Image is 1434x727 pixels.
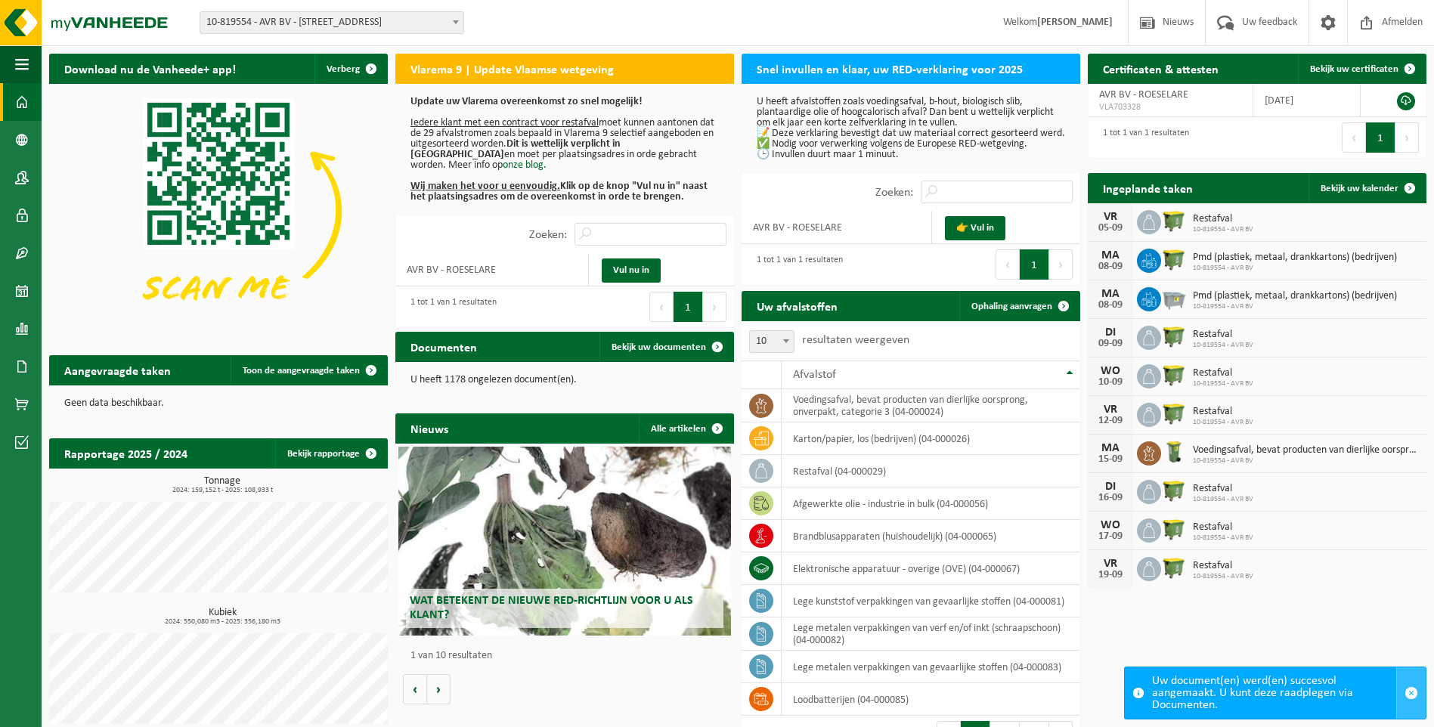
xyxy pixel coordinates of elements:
span: Afvalstof [793,369,836,381]
td: loodbatterijen (04-000085) [782,683,1080,716]
button: Verberg [314,54,386,84]
h3: Tonnage [57,476,388,494]
img: WB-1100-HPE-GN-50 [1161,208,1187,234]
div: VR [1095,558,1126,570]
span: 10-819554 - AVR BV [1193,341,1253,350]
p: Geen data beschikbaar. [64,398,373,409]
div: 09-09 [1095,339,1126,349]
div: WO [1095,365,1126,377]
span: Restafval [1193,367,1253,379]
label: resultaten weergeven [802,334,909,346]
span: Restafval [1193,213,1253,225]
p: U heeft 1178 ongelezen document(en). [410,375,719,385]
div: 19-09 [1095,570,1126,580]
div: MA [1095,442,1126,454]
img: WB-1100-HPE-GN-50 [1161,555,1187,580]
span: 10-819554 - AVR BV [1193,418,1253,427]
span: Restafval [1193,483,1253,495]
div: 08-09 [1095,300,1126,311]
span: Restafval [1193,406,1253,418]
button: Next [703,292,726,322]
img: WB-1100-HPE-GN-50 [1161,516,1187,542]
h3: Kubiek [57,608,388,626]
b: Klik op de knop "Vul nu in" naast het plaatsingsadres om de overeenkomst in orde te brengen. [410,181,708,203]
td: lege metalen verpakkingen van verf en/of inkt (schraapschoon) (04-000082) [782,617,1080,651]
div: DI [1095,326,1126,339]
h2: Nieuws [395,413,463,443]
div: 1 tot 1 van 1 resultaten [749,248,843,281]
span: Toon de aangevraagde taken [243,366,360,376]
div: 10-09 [1095,377,1126,388]
img: WB-1100-HPE-GN-50 [1161,478,1187,503]
h2: Rapportage 2025 / 2024 [49,438,203,468]
button: 1 [674,292,703,322]
button: Previous [996,249,1020,280]
span: Restafval [1193,521,1253,534]
a: Ophaling aanvragen [959,291,1079,321]
p: moet kunnen aantonen dat de 29 afvalstromen zoals bepaald in Vlarema 9 selectief aangeboden en ui... [410,97,719,203]
u: Wij maken het voor u eenvoudig. [410,181,560,192]
span: 2024: 550,080 m3 - 2025: 356,180 m3 [57,618,388,626]
button: Volgende [427,674,451,704]
span: Voedingsafval, bevat producten van dierlijke oorsprong, onverpakt, categorie 3 [1193,444,1419,456]
td: brandblusapparaten (huishoudelijk) (04-000065) [782,520,1080,552]
div: DI [1095,481,1126,493]
div: 16-09 [1095,493,1126,503]
label: Zoeken: [529,229,567,241]
span: VLA703328 [1099,101,1241,113]
h2: Documenten [395,332,492,361]
img: WB-2500-GAL-GY-01 [1161,285,1187,311]
a: Alle artikelen [639,413,732,444]
span: Bekijk uw kalender [1321,184,1398,193]
span: 10-819554 - AVR BV [1193,495,1253,504]
a: 👉 Vul in [945,216,1005,240]
h2: Snel invullen en klaar, uw RED-verklaring voor 2025 [742,54,1038,83]
h2: Download nu de Vanheede+ app! [49,54,251,83]
td: AVR BV - ROESELARE [395,253,589,286]
span: Ophaling aanvragen [971,302,1052,311]
span: Restafval [1193,329,1253,341]
h2: Vlarema 9 | Update Vlaamse wetgeving [395,54,629,83]
div: 05-09 [1095,223,1126,234]
img: WB-1100-HPE-GN-50 [1161,323,1187,349]
p: U heeft afvalstoffen zoals voedingsafval, b-hout, biologisch slib, plantaardige olie of hoogcalor... [757,97,1065,160]
div: WO [1095,519,1126,531]
span: 10-819554 - AVR BV [1193,379,1253,388]
img: WB-1100-HPE-GN-50 [1161,362,1187,388]
td: karton/papier, los (bedrijven) (04-000026) [782,422,1080,455]
a: Toon de aangevraagde taken [231,355,386,385]
a: Vul nu in [602,258,661,283]
span: Bekijk uw certificaten [1310,64,1398,74]
p: 1 van 10 resultaten [410,651,726,661]
div: 17-09 [1095,531,1126,542]
td: voedingsafval, bevat producten van dierlijke oorsprong, onverpakt, categorie 3 (04-000024) [782,389,1080,422]
div: 1 tot 1 van 1 resultaten [403,290,497,323]
span: 10 [750,331,794,352]
td: lege kunststof verpakkingen van gevaarlijke stoffen (04-000081) [782,585,1080,617]
a: Bekijk uw documenten [599,332,732,362]
span: AVR BV - ROESELARE [1099,89,1188,101]
span: Bekijk uw documenten [612,342,706,352]
div: MA [1095,288,1126,300]
span: 2024: 159,152 t - 2025: 108,933 t [57,487,388,494]
td: AVR BV - ROESELARE [742,211,932,244]
td: restafval (04-000029) [782,455,1080,487]
b: Update uw Vlarema overeenkomst zo snel mogelijk! [410,96,643,107]
button: Vorige [403,674,427,704]
div: 1 tot 1 van 1 resultaten [1095,121,1189,154]
span: 10-819554 - AVR BV [1193,572,1253,581]
span: 10-819554 - AVR BV [1193,534,1253,543]
td: elektronische apparatuur - overige (OVE) (04-000067) [782,552,1080,585]
b: Dit is wettelijk verplicht in [GEOGRAPHIC_DATA] [410,138,621,160]
div: Uw document(en) werd(en) succesvol aangemaakt. U kunt deze raadplegen via Documenten. [1152,667,1396,719]
u: Iedere klant met een contract voor restafval [410,117,599,128]
button: 1 [1020,249,1049,280]
div: 08-09 [1095,261,1126,272]
img: WB-1100-HPE-GN-50 [1161,401,1187,426]
h2: Uw afvalstoffen [742,291,853,320]
span: 10-819554 - AVR BV [1193,456,1419,466]
span: 10-819554 - AVR BV - 8800 ROESELARE, MEENSESTEENWEG 545 [200,11,464,34]
img: WB-1100-HPE-GN-50 [1161,246,1187,272]
h2: Aangevraagde taken [49,355,186,385]
h2: Certificaten & attesten [1088,54,1234,83]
